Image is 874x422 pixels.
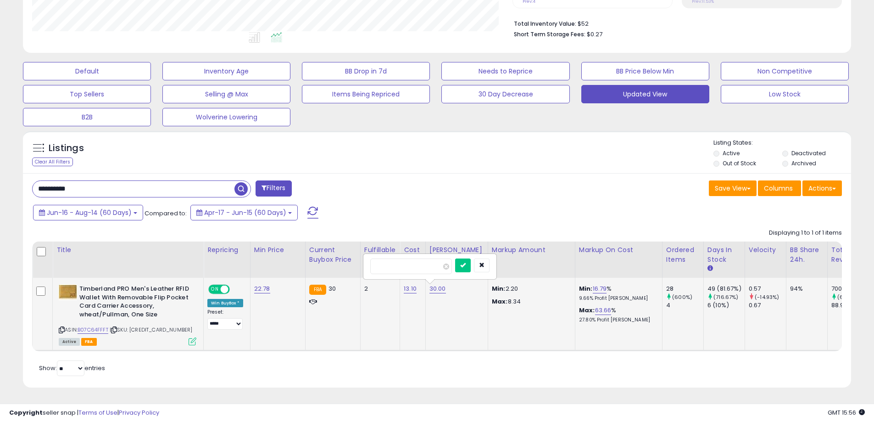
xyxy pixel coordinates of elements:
div: ASIN: [59,285,196,344]
span: All listings currently available for purchase on Amazon [59,338,80,346]
div: Clear All Filters [32,158,73,166]
div: 94% [790,285,820,293]
a: 30.00 [429,284,446,293]
button: Items Being Repriced [302,85,430,103]
span: ON [209,286,221,293]
div: Min Price [254,245,301,255]
div: Markup Amount [492,245,571,255]
div: Ordered Items [666,245,700,264]
button: Actions [802,180,842,196]
button: Wolverine Lowering [162,108,290,126]
div: BB Share 24h. [790,245,824,264]
div: Preset: [207,309,243,330]
span: Apr-17 - Jun-15 (60 Days) [204,208,286,217]
p: 8.34 [492,298,568,306]
small: FBA [309,285,326,295]
button: Apr-17 - Jun-15 (60 Days) [190,205,298,220]
div: Cost [404,245,422,255]
label: Out of Stock [723,159,756,167]
li: $52 [514,17,835,28]
small: (-14.93%) [755,293,779,301]
b: Min: [579,284,593,293]
div: Total Rev. [831,245,865,264]
b: Max: [579,306,595,315]
label: Deactivated [791,149,826,157]
button: Inventory Age [162,62,290,80]
a: Privacy Policy [119,408,159,417]
div: Fulfillable Quantity [364,245,396,264]
a: 22.78 [254,284,270,293]
p: 2.20 [492,285,568,293]
b: Total Inventory Value: [514,20,576,28]
button: BB Drop in 7d [302,62,430,80]
div: 4 [666,301,703,309]
label: Active [723,149,740,157]
span: 30 [328,284,336,293]
strong: Min: [492,284,506,293]
div: Current Buybox Price [309,245,356,264]
a: 16.79 [593,284,607,293]
button: Low Stock [721,85,849,103]
p: 27.80% Profit [PERSON_NAME] [579,317,655,323]
div: 28 [666,285,703,293]
div: 88.96 [831,301,868,309]
button: B2B [23,108,151,126]
button: 30 Day Decrease [441,85,569,103]
span: Show: entries [39,364,105,372]
button: Columns [758,180,801,196]
button: Filters [256,180,291,197]
button: BB Price Below Min [581,62,709,80]
a: Terms of Use [78,408,117,417]
span: Compared to: [145,209,187,218]
span: FBA [81,338,97,346]
a: B07C64FFFT [78,326,108,334]
button: Save View [709,180,757,196]
div: Velocity [749,245,782,255]
button: Non Competitive [721,62,849,80]
button: Top Sellers [23,85,151,103]
span: $0.27 [587,30,602,39]
p: Listing States: [713,139,851,147]
div: seller snap | | [9,409,159,417]
a: 63.66 [595,306,612,315]
div: 2 [364,285,393,293]
div: Title [56,245,200,255]
div: % [579,285,655,302]
small: (600%) [672,293,692,301]
div: Days In Stock [707,245,741,264]
h5: Listings [49,142,84,155]
div: Markup on Cost [579,245,658,255]
p: 9.66% Profit [PERSON_NAME] [579,295,655,302]
label: Archived [791,159,816,167]
button: Selling @ Max [162,85,290,103]
b: Timberland PRO Men's Leather RFID Wallet With Removable Flip Pocket Card Carrier Accessory, wheat... [79,285,191,321]
span: Jun-16 - Aug-14 (60 Days) [47,208,132,217]
th: The percentage added to the cost of goods (COGS) that forms the calculator for Min & Max prices. [575,242,662,278]
span: 2025-08-15 15:56 GMT [828,408,865,417]
button: Updated View [581,85,709,103]
small: (687.85%) [837,293,863,301]
div: 49 (81.67%) [707,285,745,293]
div: Repricing [207,245,246,255]
button: Default [23,62,151,80]
div: Win BuyBox * [207,299,243,307]
div: Displaying 1 to 1 of 1 items [769,229,842,237]
span: Columns [764,184,793,193]
small: (716.67%) [713,293,738,301]
img: 51iCSmugf0L._SL40_.jpg [59,285,77,300]
span: OFF [228,286,243,293]
strong: Max: [492,297,508,306]
small: Days In Stock. [707,264,713,273]
div: 0.67 [749,301,786,309]
div: 0.57 [749,285,786,293]
div: % [579,306,655,323]
a: 13.10 [404,284,417,293]
span: | SKU: [CREDIT_CARD_NUMBER] [110,326,193,333]
button: Needs to Reprice [441,62,569,80]
button: Jun-16 - Aug-14 (60 Days) [33,205,143,220]
b: Short Term Storage Fees: [514,30,585,38]
div: [PERSON_NAME] [429,245,484,255]
div: 6 (10%) [707,301,745,309]
div: 700.87 [831,285,868,293]
strong: Copyright [9,408,43,417]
